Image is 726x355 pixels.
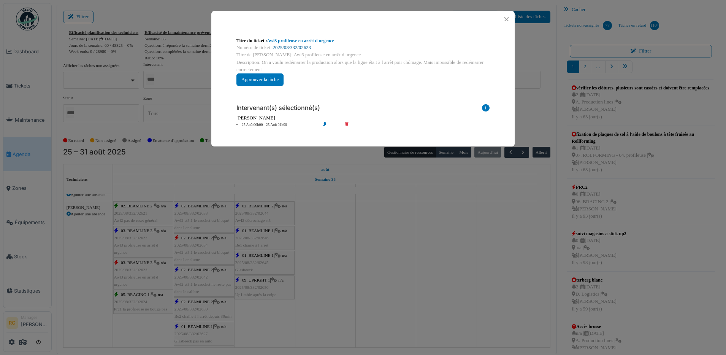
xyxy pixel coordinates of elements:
[236,59,490,73] div: Description: On a voulu redémarrer la production alors que la ligne était à l arrêt poir chômage....
[236,73,284,86] button: Approuver la tâche
[236,115,490,122] div: [PERSON_NAME]
[236,44,490,51] div: Numéro de ticket :
[233,122,320,128] li: 25 Aoû 00h00 - 25 Aoû 01h00
[236,104,320,111] h6: Intervenant(s) sélectionné(s)
[236,51,490,59] div: Titre de [PERSON_NAME]: Awl3 profileuse en arrêt d urgence
[273,45,311,50] a: 2025/08/332/02623
[501,14,512,24] button: Close
[267,38,334,43] a: Awl3 profileuse en arrêt d urgence
[482,104,490,115] i: Ajouter
[236,37,490,44] div: Titre du ticket :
